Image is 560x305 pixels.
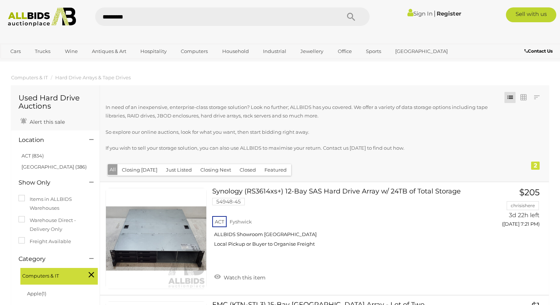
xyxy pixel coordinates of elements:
[27,291,46,296] a: Apple(1)
[260,164,291,176] button: Featured
[333,45,357,57] a: Office
[19,256,78,262] h4: Category
[19,94,92,110] h1: Used Hard Drive Auctions
[217,45,254,57] a: Household
[333,7,370,26] button: Search
[19,116,67,127] a: Alert this sale
[21,164,87,170] a: [GEOGRAPHIC_DATA] (386)
[108,164,118,175] button: All
[506,7,556,22] a: Sell with us
[6,45,26,57] a: Cars
[106,144,501,152] p: If you wish to sell your storage solution, you can also use ALLBIDS to maximise your return. Cont...
[41,291,46,296] span: (1)
[106,103,501,120] p: In need of an inexpensive, enterprise-class storage solution? Look no further; ALLBIDS has you co...
[258,45,291,57] a: Industrial
[196,164,236,176] button: Closing Next
[524,47,554,55] a: Contact Us
[296,45,328,57] a: Jewellery
[390,45,453,57] a: [GEOGRAPHIC_DATA]
[235,164,260,176] button: Closed
[176,45,213,57] a: Computers
[22,270,78,280] span: Computers & IT
[161,164,196,176] button: Just Listed
[480,188,541,231] a: $205 chrisishere 3d 22h left ([DATE] 7:21 PM)
[11,74,48,80] a: Computers & IT
[30,45,55,57] a: Trucks
[434,9,436,17] span: |
[524,48,553,54] b: Contact Us
[19,195,92,212] label: Items in ALLBIDS Warehouses
[519,187,540,198] span: $205
[28,119,65,125] span: Alert this sale
[212,271,267,282] a: Watch this item
[117,164,162,176] button: Closing [DATE]
[361,45,386,57] a: Sports
[4,7,80,27] img: Allbids.com.au
[19,216,92,233] label: Warehouse Direct - Delivery Only
[55,74,131,80] a: Hard Drive Arrays & Tape Drives
[19,179,78,186] h4: Show Only
[19,237,71,246] label: Freight Available
[60,45,83,57] a: Wine
[19,137,78,143] h4: Location
[222,274,266,281] span: Watch this item
[136,45,171,57] a: Hospitality
[437,10,461,17] a: Register
[531,162,540,170] div: 2
[106,128,501,136] p: So explore our online auctions, look for what you want, then start bidding right away.
[407,10,433,17] a: Sign In
[218,188,469,253] a: Synology (RS3614xs+) 12-Bay SAS Hard Drive Array w/ 24TB of Total Storage 54948-45 ACT Fyshwick A...
[87,45,131,57] a: Antiques & Art
[21,153,44,159] a: ACT (834)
